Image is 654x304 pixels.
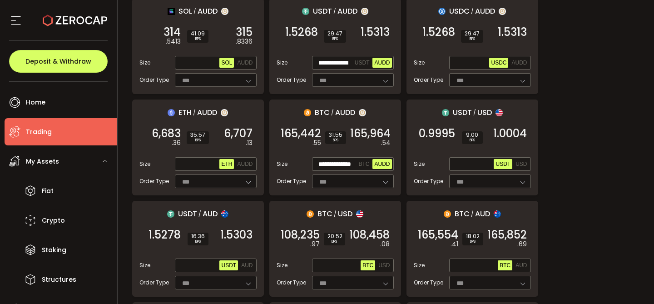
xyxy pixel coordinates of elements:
img: usdt_portfolio.svg [442,109,449,116]
span: Structures [42,273,76,286]
em: / [193,109,196,117]
i: BPS [190,138,205,143]
i: BPS [466,138,479,143]
button: USDC [489,58,508,68]
em: .8336 [236,37,253,46]
span: BTC [358,161,369,167]
span: 165,554 [418,230,458,239]
span: AUDD [475,5,495,17]
span: AUD [515,262,527,269]
button: SOL [219,58,234,68]
span: My Assets [26,155,59,168]
span: Order Type [414,177,443,185]
button: ETH [219,159,234,169]
button: USDT [494,159,512,169]
span: Size [277,160,287,168]
button: AUDD [235,159,254,169]
span: 31.55 [329,132,342,138]
em: / [471,7,474,15]
img: usdc_portfolio.svg [438,8,446,15]
button: AUD [239,260,254,270]
span: 314 [163,28,181,37]
span: USDT [221,262,236,269]
span: AUD [203,208,218,219]
em: .36 [172,138,181,148]
span: Order Type [277,76,306,84]
span: ETH [221,161,232,167]
img: zuPXiwguUFiBOIQyqLOiXsnnNitlx7q4LCwEbLHADjIpTka+Lip0HH8D0VTrd02z+wEAAAAASUVORK5CYII= [361,8,368,15]
span: USDT [178,208,197,219]
em: / [331,109,334,117]
em: / [334,210,337,218]
span: 29.47 [465,31,480,36]
em: / [198,210,201,218]
em: / [473,109,476,117]
span: 16.36 [191,234,205,239]
em: .55 [312,138,321,148]
span: 18.02 [466,234,480,239]
span: 1.5313 [361,28,390,37]
span: Order Type [414,279,443,287]
button: USDT [353,58,372,68]
span: AUDD [335,107,355,118]
i: BPS [329,138,342,143]
span: USD [378,262,390,269]
em: .41 [451,239,458,249]
span: SOL [221,60,232,66]
img: btc_portfolio.svg [307,210,314,218]
span: BTC [317,208,332,219]
span: Size [277,261,287,269]
span: Order Type [139,76,169,84]
img: eth_portfolio.svg [168,109,175,116]
span: AUDD [511,60,527,66]
span: AUDD [198,5,218,17]
img: zuPXiwguUFiBOIQyqLOiXsnnNitlx7q4LCwEbLHADjIpTka+Lip0HH8D0VTrd02z+wEAAAAASUVORK5CYII= [499,8,506,15]
span: USDT [495,161,510,167]
span: USDT [355,60,370,66]
i: BPS [466,239,480,244]
img: usd_portfolio.svg [495,109,503,116]
em: .08 [380,239,390,249]
span: Size [139,261,150,269]
span: Fiat [42,184,54,198]
span: 108,458 [349,230,390,239]
button: BTC [361,260,375,270]
em: / [333,7,336,15]
span: 108,235 [281,230,320,239]
span: BTC [455,208,470,219]
span: AUDD [237,60,253,66]
em: .69 [517,239,527,249]
span: Size [414,160,425,168]
span: 165,442 [281,129,321,138]
span: USDT [453,107,472,118]
img: zuPXiwguUFiBOIQyqLOiXsnnNitlx7q4LCwEbLHADjIpTka+Lip0HH8D0VTrd02z+wEAAAAASUVORK5CYII= [359,109,366,116]
span: Deposit & Withdraw [25,58,91,65]
span: USD [515,161,527,167]
span: ETH [178,107,192,118]
span: AUDD [237,161,253,167]
span: 0.9995 [419,129,455,138]
button: BTC [357,159,371,169]
em: / [471,210,474,218]
img: usdt_portfolio.svg [302,8,309,15]
span: SOL [178,5,192,17]
span: Staking [42,244,66,257]
span: USDT [313,5,332,17]
span: Size [277,59,287,67]
span: 6,683 [152,129,181,138]
span: Size [414,261,425,269]
span: Order Type [139,177,169,185]
button: AUDD [235,58,254,68]
img: zuPXiwguUFiBOIQyqLOiXsnnNitlx7q4LCwEbLHADjIpTka+Lip0HH8D0VTrd02z+wEAAAAASUVORK5CYII= [221,8,228,15]
span: AUDD [337,5,357,17]
i: BPS [465,36,480,42]
span: 41.09 [191,31,205,36]
img: btc_portfolio.svg [444,210,451,218]
em: .54 [381,138,391,148]
span: Order Type [277,279,306,287]
button: AUDD [372,159,391,169]
img: aud_portfolio.svg [221,210,228,218]
span: AUDD [374,161,390,167]
span: 29.47 [327,31,342,36]
span: 35.57 [190,132,205,138]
